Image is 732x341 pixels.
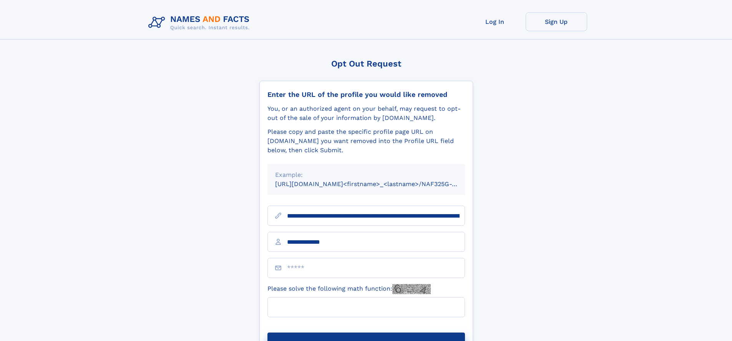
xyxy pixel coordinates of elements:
div: You, or an authorized agent on your behalf, may request to opt-out of the sale of your informatio... [267,104,465,123]
img: Logo Names and Facts [145,12,256,33]
a: Sign Up [526,12,587,31]
label: Please solve the following math function: [267,284,431,294]
div: Enter the URL of the profile you would like removed [267,90,465,99]
a: Log In [464,12,526,31]
div: Opt Out Request [259,59,473,68]
small: [URL][DOMAIN_NAME]<firstname>_<lastname>/NAF325G-xxxxxxxx [275,180,480,188]
div: Example: [275,170,457,180]
div: Please copy and paste the specific profile page URL on [DOMAIN_NAME] you want removed into the Pr... [267,127,465,155]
